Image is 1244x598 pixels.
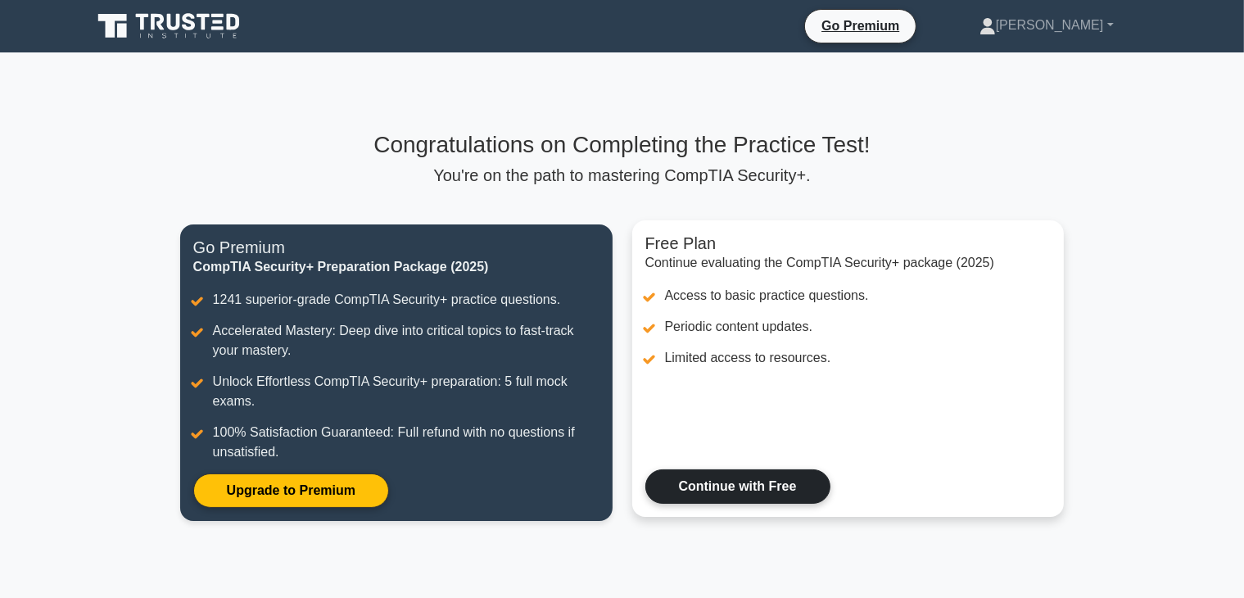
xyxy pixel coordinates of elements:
[180,131,1065,159] h3: Congratulations on Completing the Practice Test!
[940,9,1153,42] a: [PERSON_NAME]
[812,16,909,36] a: Go Premium
[645,469,830,504] a: Continue with Free
[180,165,1065,185] p: You're on the path to mastering CompTIA Security+.
[193,473,389,508] a: Upgrade to Premium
